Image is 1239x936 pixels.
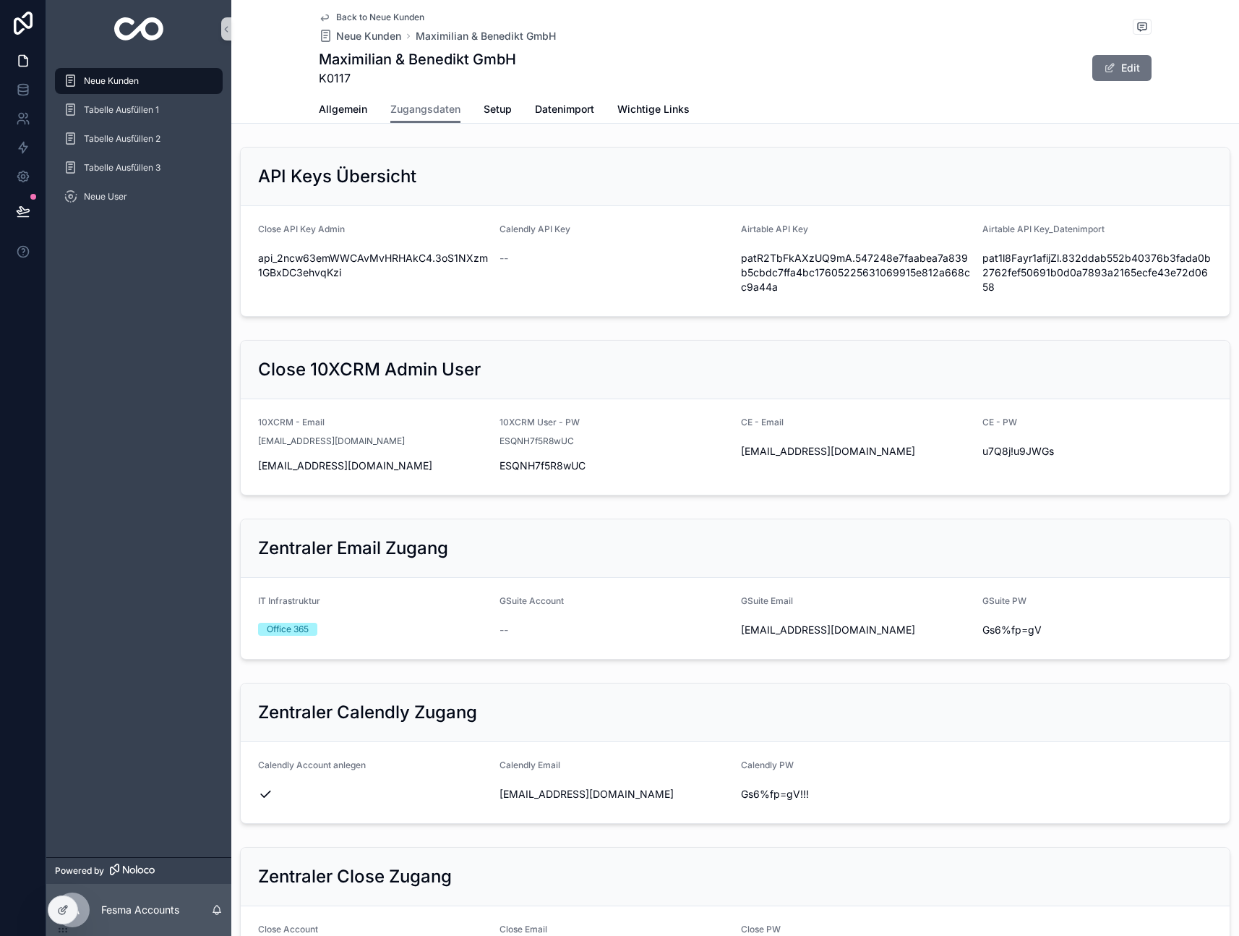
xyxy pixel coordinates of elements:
span: Calendly API Key [500,224,570,234]
span: K0117 [319,69,516,87]
div: Office 365 [267,623,309,636]
span: 10XCRM - Email [258,417,325,427]
span: pat1l8Fayr1afijZl.832ddab552b40376b3fada0b2762fef50691b0d0a7893a2165ecfe43e72d0658 [982,251,1212,294]
span: u7Q8j!u9JWGs [982,444,1212,459]
span: Gs6%fp=gV!!! [741,787,971,801]
span: Neue Kunden [336,29,401,43]
a: Tabelle Ausfüllen 3 [55,155,223,181]
span: Close Email [500,924,547,935]
span: Close PW [741,924,781,935]
p: Fesma Accounts [101,903,179,917]
a: Datenimport [535,96,594,125]
a: Wichtige Links [617,96,690,125]
span: Neue Kunden [84,75,139,87]
a: Allgemein [319,96,367,125]
span: [EMAIL_ADDRESS][DOMAIN_NAME] [258,435,405,447]
span: CE - Email [741,417,784,427]
span: Datenimport [535,102,594,116]
span: Neue User [84,191,127,203]
span: [EMAIL_ADDRESS][DOMAIN_NAME] [258,459,488,473]
span: Close API Key Admin [258,224,345,234]
a: Neue Kunden [319,29,401,43]
span: Airtable API Key_Datenimport [982,224,1105,234]
span: Close Account [258,924,318,935]
h2: Zentraler Calendly Zugang [258,701,477,724]
a: Setup [484,96,512,125]
span: Tabelle Ausfüllen 3 [84,162,160,174]
span: patR2TbFkAXzUQ9mA.547248e7faabea7a839b5cbdc7ffa4bc17605225631069915e812a668cc9a44a [741,251,971,294]
a: Maximilian & Benedikt GmbH [416,29,556,43]
span: Airtable API Key [741,224,808,234]
span: Tabelle Ausfüllen 2 [84,133,160,145]
span: Powered by [55,865,104,877]
span: Allgemein [319,102,367,116]
span: ESQNH7f5R8wUC [500,435,574,447]
span: GSuite PW [982,595,1026,606]
span: GSuite Email [741,595,793,606]
span: Tabelle Ausfüllen 1 [84,104,159,116]
a: Tabelle Ausfüllen 2 [55,126,223,152]
img: App logo [114,17,164,41]
span: Gs6%fp=gV [982,623,1212,637]
span: CE - PW [982,417,1017,427]
span: Calendly Email [500,760,560,770]
span: Zugangsdaten [390,102,460,116]
span: api_2ncw63emWWCAvMvHRHAkC4.3oS1NXzm1GBxDC3ehvqKzi [258,251,488,280]
a: Zugangsdaten [390,96,460,124]
h2: Close 10XCRM Admin User [258,358,481,381]
a: Neue User [55,184,223,210]
div: scrollable content [46,58,231,229]
span: -- [500,623,508,637]
span: Setup [484,102,512,116]
span: 10XCRM User - PW [500,417,580,427]
h1: Maximilian & Benedikt GmbH [319,49,516,69]
span: IT Infrastruktur [258,595,320,606]
a: Tabelle Ausfüllen 1 [55,97,223,123]
span: GSuite Account [500,595,564,606]
h2: Zentraler Close Zugang [258,865,452,888]
span: -- [500,251,508,265]
a: Powered by [46,857,231,884]
span: [EMAIL_ADDRESS][DOMAIN_NAME] [741,623,971,637]
button: Edit [1092,55,1152,81]
span: [EMAIL_ADDRESS][DOMAIN_NAME] [741,444,971,459]
span: Back to Neue Kunden [336,12,424,23]
span: ESQNH7f5R8wUC [500,459,729,473]
h2: Zentraler Email Zugang [258,537,448,560]
span: Wichtige Links [617,102,690,116]
span: Calendly PW [741,760,794,770]
a: Neue Kunden [55,68,223,94]
span: [EMAIL_ADDRESS][DOMAIN_NAME] [500,787,729,801]
a: Back to Neue Kunden [319,12,424,23]
h2: API Keys Übersicht [258,165,416,188]
span: Calendly Account anlegen [258,760,366,770]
